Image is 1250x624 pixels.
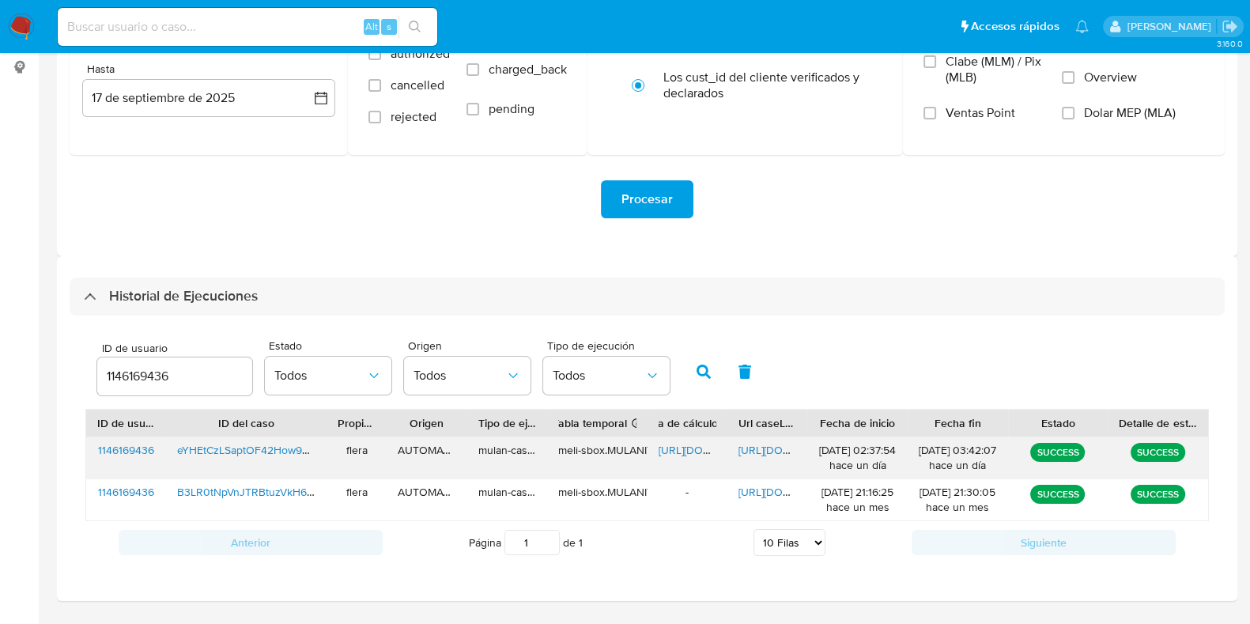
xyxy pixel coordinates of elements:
[1075,20,1089,33] a: Notificaciones
[58,17,437,37] input: Buscar usuario o caso...
[387,19,391,34] span: s
[971,18,1059,35] span: Accesos rápidos
[365,19,378,34] span: Alt
[1127,19,1216,34] p: florencia.lera@mercadolibre.com
[1222,18,1238,35] a: Salir
[1216,37,1242,50] span: 3.160.0
[398,16,431,38] button: search-icon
